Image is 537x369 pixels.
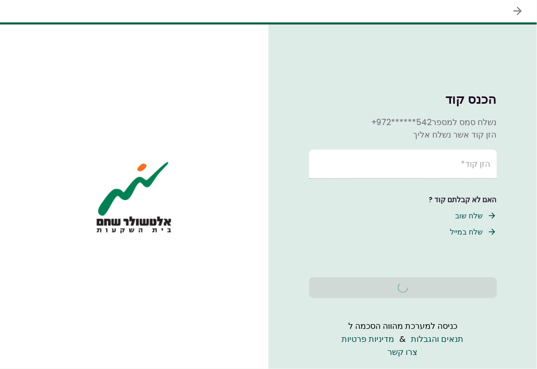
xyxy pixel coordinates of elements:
[450,227,497,238] button: שלח במייל
[450,227,483,238] font: שלח במייל
[90,159,179,235] img: לוגו AIO
[309,116,497,141] div: נשלח סמס למספר הזן קוד אשר נשלח אליך
[429,194,497,205] div: האם לא קבלתם קוד ?
[309,333,497,346] div: &
[456,211,483,222] font: שלח שוב
[309,346,497,359] a: צרו קשר
[342,333,395,346] a: מדיניות פרטיות
[456,211,497,222] button: שלח שוב
[309,91,497,108] h1: הכנס קוד
[411,333,464,346] a: תנאים והגבלות
[309,319,497,333] div: כניסה למערכת מהווה הסכמה ל
[509,2,527,20] button: גב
